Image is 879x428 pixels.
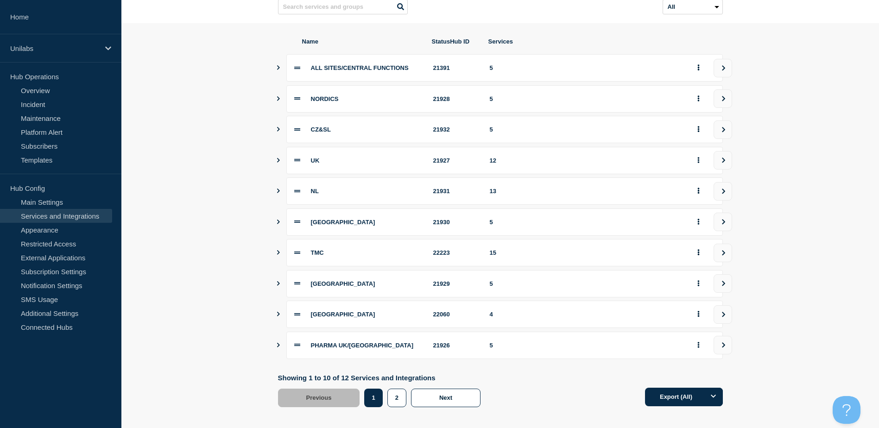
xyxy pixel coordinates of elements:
[490,280,682,287] div: 5
[433,311,479,318] div: 22060
[490,219,682,226] div: 5
[693,153,704,168] button: group actions
[276,239,281,266] button: Show services
[693,215,704,229] button: group actions
[490,64,682,71] div: 5
[278,374,486,382] p: Showing 1 to 10 of 12 Services and Integrations
[714,59,732,77] button: view group
[276,332,281,359] button: Show services
[693,184,704,198] button: group actions
[276,54,281,82] button: Show services
[278,389,360,407] button: Previous
[714,89,732,108] button: view group
[490,249,682,256] div: 15
[704,388,723,406] button: Options
[387,389,406,407] button: 2
[276,85,281,113] button: Show services
[433,280,479,287] div: 21929
[714,336,732,354] button: view group
[276,116,281,143] button: Show services
[433,126,479,133] div: 21932
[411,389,481,407] button: Next
[714,182,732,201] button: view group
[693,338,704,352] button: group actions
[10,44,99,52] p: Unilabs
[311,188,319,195] span: NL
[488,38,682,45] span: Services
[311,311,375,318] span: [GEOGRAPHIC_DATA]
[311,249,324,256] span: TMC
[302,38,421,45] span: Name
[714,213,732,231] button: view group
[490,311,682,318] div: 4
[714,120,732,139] button: view group
[693,277,704,291] button: group actions
[364,389,382,407] button: 1
[693,245,704,260] button: group actions
[311,219,375,226] span: [GEOGRAPHIC_DATA]
[311,64,409,71] span: ALL SITES/CENTRAL FUNCTIONS
[714,274,732,293] button: view group
[311,126,331,133] span: CZ&SL
[433,64,479,71] div: 21391
[490,126,682,133] div: 5
[311,95,339,102] span: NORDICS
[693,92,704,106] button: group actions
[433,157,479,164] div: 21927
[714,151,732,170] button: view group
[433,219,479,226] div: 21930
[714,244,732,262] button: view group
[433,188,479,195] div: 21931
[276,177,281,205] button: Show services
[490,342,682,349] div: 5
[439,394,452,401] span: Next
[693,122,704,137] button: group actions
[432,38,477,45] span: StatusHub ID
[306,394,332,401] span: Previous
[490,95,682,102] div: 5
[311,157,320,164] span: UK
[311,280,375,287] span: [GEOGRAPHIC_DATA]
[276,147,281,174] button: Show services
[693,61,704,75] button: group actions
[311,342,413,349] span: PHARMA UK/[GEOGRAPHIC_DATA]
[276,208,281,236] button: Show services
[433,95,479,102] div: 21928
[276,270,281,297] button: Show services
[276,301,281,328] button: Show services
[433,249,479,256] div: 22223
[645,388,723,406] button: Export (All)
[714,305,732,324] button: view group
[693,307,704,321] button: group actions
[490,157,682,164] div: 12
[490,188,682,195] div: 13
[833,396,860,424] iframe: Help Scout Beacon - Open
[433,342,479,349] div: 21926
